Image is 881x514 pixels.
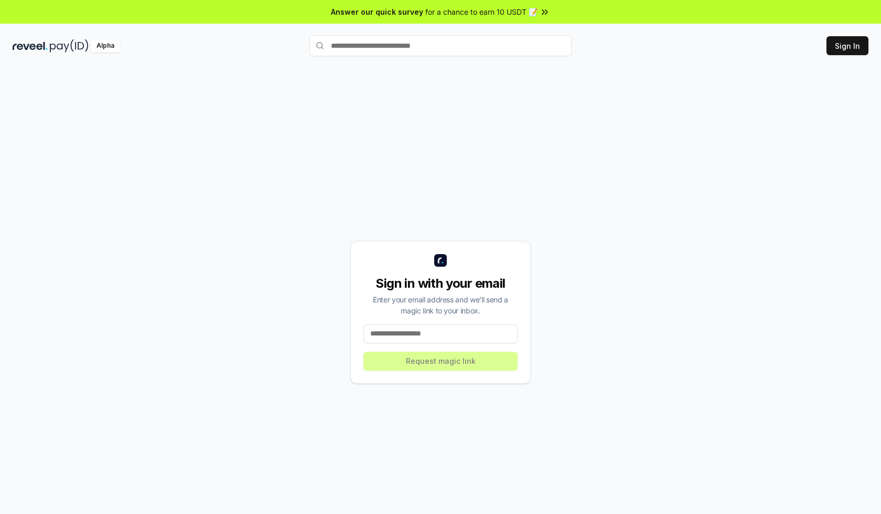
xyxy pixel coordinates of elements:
[91,39,120,53] div: Alpha
[363,275,518,292] div: Sign in with your email
[425,6,538,17] span: for a chance to earn 10 USDT 📝
[826,36,868,55] button: Sign In
[13,39,48,53] img: reveel_dark
[363,294,518,316] div: Enter your email address and we’ll send a magic link to your inbox.
[50,39,89,53] img: pay_id
[434,254,447,267] img: logo_small
[331,6,423,17] span: Answer our quick survey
